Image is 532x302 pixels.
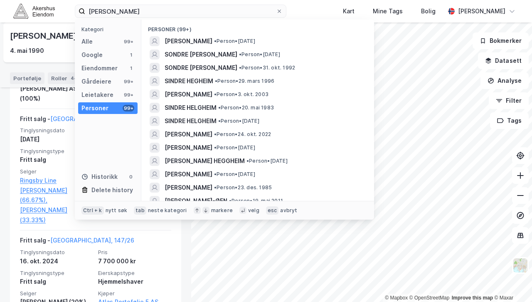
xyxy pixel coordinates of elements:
span: [PERSON_NAME] [165,129,212,139]
span: Person • [DATE] [218,118,259,124]
span: • [229,198,232,204]
div: 99+ [123,38,134,45]
span: SINDRE HEGHEIM [165,76,213,86]
div: 16. okt. 2024 [20,256,93,266]
div: [PERSON_NAME] [10,29,78,42]
span: [PERSON_NAME] [165,183,212,193]
div: avbryt [280,207,297,214]
span: • [214,131,217,137]
div: Kategori [81,26,138,32]
div: 44 [69,74,79,82]
span: SINDRE HELGHEIM [165,116,217,126]
span: Person • [DATE] [214,38,255,45]
span: • [215,78,217,84]
div: Personer [81,103,108,113]
div: Roller [48,72,82,84]
button: Filter [489,92,529,109]
div: Portefølje [10,72,44,84]
div: 1 [128,65,134,72]
a: Mapbox [385,295,408,301]
div: velg [248,207,259,214]
div: Mine Tags [373,6,403,16]
a: [GEOGRAPHIC_DATA], 147/26 [50,237,134,244]
span: Kjøper [98,290,171,297]
button: Datasett [478,52,529,69]
span: • [214,184,217,191]
div: Google [81,50,103,60]
div: 0 [128,173,134,180]
span: [PERSON_NAME] [165,143,212,153]
div: 7 700 000 kr [98,256,171,266]
span: • [239,51,241,57]
div: Fritt salg [20,155,93,165]
span: Person • [DATE] [246,158,288,164]
div: esc [266,206,279,215]
span: Person • 20. mai 1983 [218,104,274,111]
div: Historikk [81,172,118,182]
div: nytt søk [106,207,128,214]
a: Ringsby Line [PERSON_NAME] (66.67%), [20,176,93,205]
a: Improve this map [452,295,493,301]
div: Kontrollprogram for chat [490,262,532,302]
div: [PERSON_NAME] AS (100%) [20,84,93,104]
span: • [214,144,217,151]
div: 99+ [123,78,134,85]
span: SONDRE [PERSON_NAME] [165,50,237,59]
span: Tinglysningstype [20,270,93,277]
span: Person • [DATE] [239,51,280,58]
div: Fritt salg [20,277,93,287]
span: SONDRE [PERSON_NAME] [165,63,237,73]
div: Personer (99+) [141,20,374,35]
div: Gårdeiere [81,77,111,87]
div: tab [134,206,146,215]
span: • [239,64,241,71]
img: akershus-eiendom-logo.9091f326c980b4bce74ccdd9f866810c.svg [13,4,55,18]
div: Ctrl + k [81,206,104,215]
div: Kart [343,6,355,16]
span: Tinglysningsdato [20,249,93,256]
span: [PERSON_NAME] HEGGHEIM [165,156,245,166]
span: Tinglysningstype [20,148,93,155]
a: [GEOGRAPHIC_DATA], 32/77 [50,115,131,122]
button: Analyse [480,72,529,89]
a: OpenStreetMap [409,295,450,301]
div: Delete history [91,185,133,195]
span: SINDRE HELGHEIM [165,103,217,113]
div: Fritt salg - [20,114,131,127]
div: markere [211,207,233,214]
span: Eierskapstype [98,270,171,277]
span: Person • 23. des. 1985 [214,184,272,191]
span: Person • 29. mars 1996 [215,78,274,84]
div: Eiendommer [81,63,118,73]
span: Person • [DATE] [214,171,255,178]
span: Person • [DATE] [214,144,255,151]
span: • [214,38,217,44]
div: neste kategori [148,207,187,214]
span: [PERSON_NAME] [165,169,212,179]
span: Person • 3. okt. 2003 [214,91,268,98]
img: Z [512,257,528,273]
span: • [214,171,217,177]
div: Bolig [421,6,436,16]
span: Pris [98,249,171,256]
span: Selger [20,168,93,175]
div: 4. mai 1990 [10,46,44,56]
div: Alle [81,37,93,47]
div: [PERSON_NAME] [458,6,505,16]
span: Selger [20,290,93,297]
button: Bokmerker [473,32,529,49]
span: Tinglysningsdato [20,127,93,134]
span: [PERSON_NAME] [165,36,212,46]
button: Tags [490,112,529,129]
div: Hjemmelshaver [98,277,171,287]
iframe: Chat Widget [490,262,532,302]
span: [PERSON_NAME] [165,89,212,99]
span: • [246,158,249,164]
a: [PERSON_NAME] (33.33%) [20,205,93,225]
span: Person • 19. mai 2011 [229,198,283,204]
input: Søk på adresse, matrikkel, gårdeiere, leietakere eller personer [85,5,276,17]
div: 1 [128,52,134,58]
span: • [218,118,221,124]
div: 99+ [123,92,134,98]
div: 99+ [123,105,134,111]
